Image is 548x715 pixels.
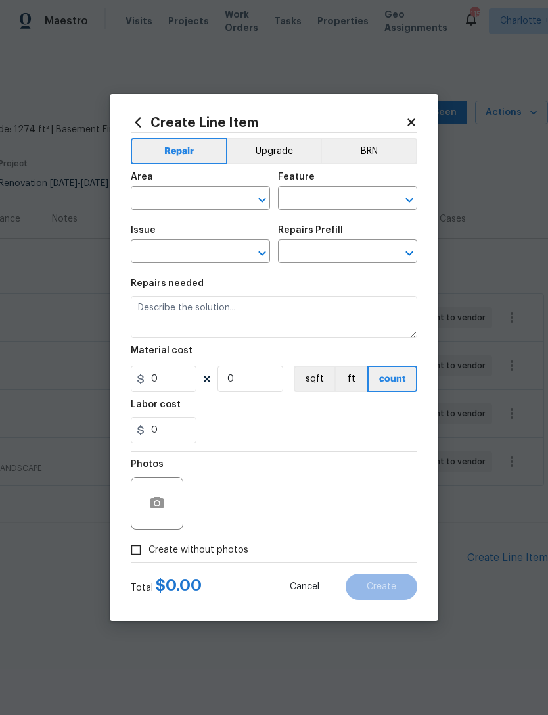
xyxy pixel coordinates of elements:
[131,279,204,288] h5: Repairs needed
[334,366,367,392] button: ft
[253,191,271,209] button: Open
[131,460,164,469] h5: Photos
[294,366,334,392] button: sqft
[156,578,202,593] span: $ 0.00
[290,582,319,592] span: Cancel
[346,574,417,600] button: Create
[131,579,202,595] div: Total
[321,138,417,164] button: BRN
[269,574,340,600] button: Cancel
[367,582,396,592] span: Create
[400,191,419,209] button: Open
[131,400,181,409] h5: Labor cost
[400,244,419,262] button: Open
[131,346,193,355] h5: Material cost
[278,172,315,182] h5: Feature
[131,226,156,235] h5: Issue
[131,172,153,182] h5: Area
[148,543,248,557] span: Create without photos
[253,244,271,262] button: Open
[278,226,343,235] h5: Repairs Prefill
[131,115,405,130] h2: Create Line Item
[367,366,417,392] button: count
[131,138,227,164] button: Repair
[227,138,321,164] button: Upgrade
